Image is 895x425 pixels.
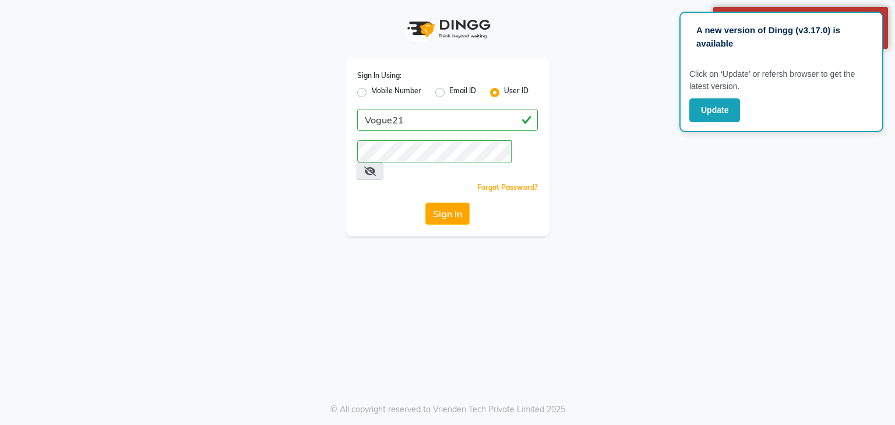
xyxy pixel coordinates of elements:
[401,12,494,46] img: logo1.svg
[689,98,740,122] button: Update
[477,183,538,192] a: Forgot Password?
[357,140,512,162] input: Username
[425,203,470,225] button: Sign In
[371,86,421,100] label: Mobile Number
[357,70,401,81] label: Sign In Using:
[689,68,873,93] p: Click on ‘Update’ or refersh browser to get the latest version.
[504,86,528,100] label: User ID
[357,109,538,131] input: Username
[696,24,866,50] p: A new version of Dingg (v3.17.0) is available
[449,86,476,100] label: Email ID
